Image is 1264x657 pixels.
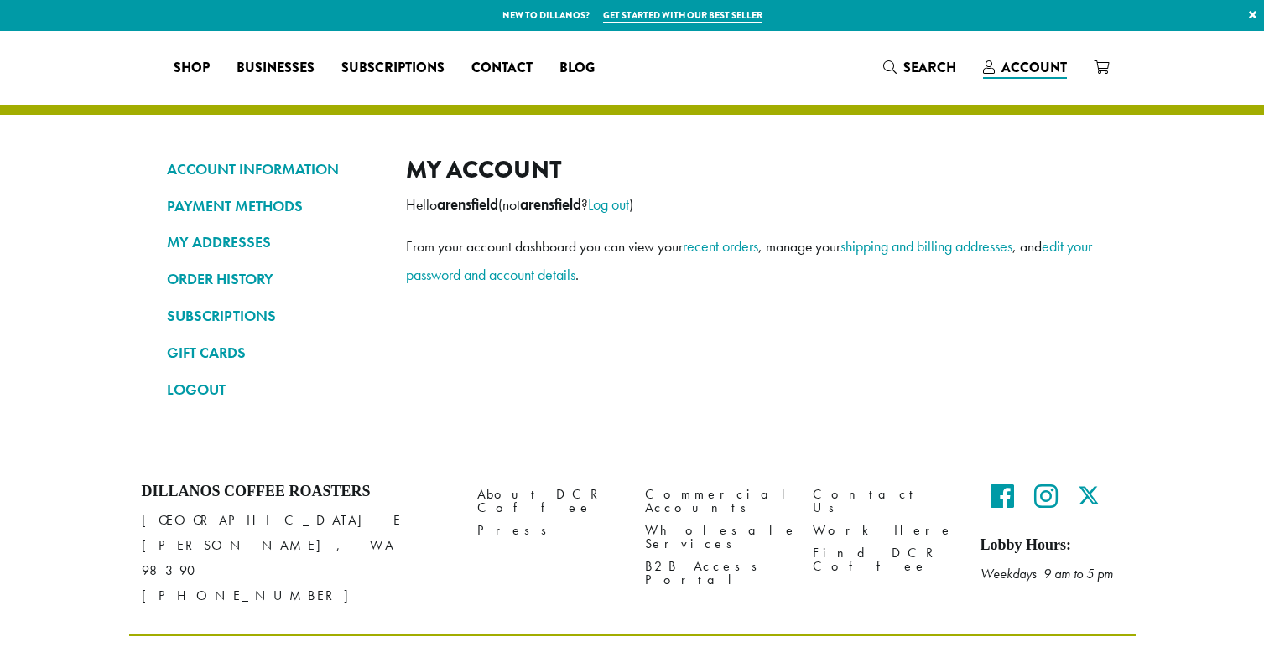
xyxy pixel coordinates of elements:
em: Weekdays 9 am to 5 pm [981,565,1113,582]
a: recent orders [683,236,758,256]
a: edit your password and account details [406,236,1092,284]
span: Account [1001,58,1067,77]
span: Subscriptions [341,58,445,79]
a: Search [870,54,970,81]
a: Find DCR Coffee [813,542,955,578]
p: [GEOGRAPHIC_DATA] E [PERSON_NAME], WA 98390 [PHONE_NUMBER] [142,508,452,608]
a: LOGOUT [167,375,381,404]
a: Log out [588,194,629,214]
a: Get started with our best seller [603,8,762,23]
a: ORDER HISTORY [167,265,381,293]
a: ACCOUNT INFORMATION [167,155,381,184]
a: shipping and billing addresses [840,236,1012,256]
a: GIFT CARDS [167,339,381,367]
a: Contact Us [813,483,955,519]
a: About DCR Coffee [477,483,620,519]
h5: Lobby Hours: [981,536,1123,555]
span: Shop [174,58,210,79]
a: SUBSCRIPTIONS [167,302,381,330]
span: Businesses [237,58,315,79]
nav: Account pages [167,155,381,417]
a: MY ADDRESSES [167,228,381,256]
h2: My account [406,155,1098,184]
span: Contact [471,58,533,79]
a: Press [477,520,620,542]
a: PAYMENT METHODS [167,192,381,220]
span: Search [903,58,956,77]
a: Shop [160,54,223,81]
a: Commercial Accounts [645,483,788,519]
p: From your account dashboard you can view your , manage your , and . [406,232,1098,289]
span: Blog [559,58,595,79]
a: B2B Access Portal [645,556,788,592]
strong: arensfield [437,195,498,214]
p: Hello (not ? ) [406,190,1098,219]
a: Wholesale Services [645,520,788,556]
strong: arensfield [520,195,581,214]
a: Work Here [813,520,955,542]
h4: Dillanos Coffee Roasters [142,483,452,501]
